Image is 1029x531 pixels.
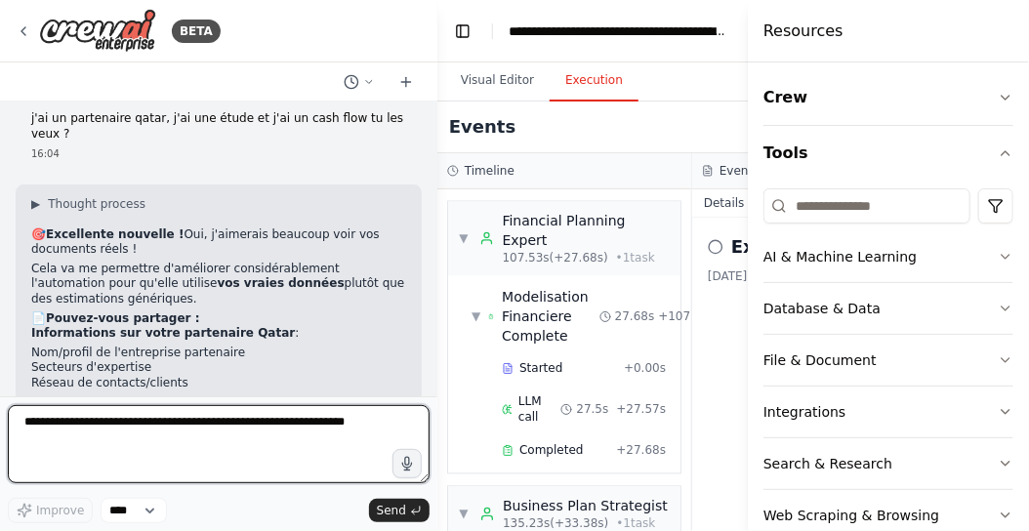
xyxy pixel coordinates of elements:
[31,326,295,340] strong: Informations sur votre partenaire Qatar
[518,394,561,426] span: LLM call
[445,61,550,102] button: Visual Editor
[763,283,1013,334] button: Database & Data
[731,233,909,261] h2: Execution Started
[708,268,931,284] div: [DATE] 16:00:04
[31,196,145,212] button: ▶Thought process
[39,9,156,53] img: Logo
[172,20,221,43] div: BETA
[472,309,480,325] span: ▼
[31,311,406,327] h2: 📄
[31,326,406,342] p: :
[502,212,671,251] div: Financial Planning Expert
[763,70,1013,125] button: Crew
[550,61,638,102] button: Execution
[763,231,1013,282] button: AI & Machine Learning
[48,196,145,212] span: Thought process
[519,361,562,377] span: Started
[31,360,406,376] li: Secteurs d'expertise
[31,346,406,361] li: Nom/profil de l'entreprise partenaire
[763,438,1013,489] button: Search & Research
[615,309,655,325] span: 27.68s
[763,126,1013,181] button: Tools
[336,70,383,94] button: Switch to previous chat
[763,387,1013,437] button: Integrations
[36,503,84,518] span: Improve
[624,361,666,377] span: + 0.00s
[616,251,655,266] span: • 1 task
[31,146,406,161] div: 16:04
[763,335,1013,386] button: File & Document
[692,189,757,217] button: Details
[449,18,476,45] button: Hide left sidebar
[465,163,514,179] h3: Timeline
[31,196,40,212] span: ▶
[763,20,844,43] h4: Resources
[449,113,515,141] h2: Events
[502,251,607,266] span: 107.53s (+27.68s)
[46,227,184,241] strong: Excellente nouvelle !
[576,402,608,418] span: 27.5s
[31,376,406,391] li: Réseau de contacts/clients
[502,288,599,347] div: Modelisation Financiere Complete
[458,507,470,522] span: ▼
[8,498,93,523] button: Improve
[46,311,200,325] strong: Pouvez-vous partager :
[616,402,666,418] span: + 27.57s
[31,111,406,142] p: j'ai un partenaire qatar, j'ai une étude et j'ai un cash flow tu les veux ?
[31,227,406,258] p: 🎯 Oui, j'aimerais beaucoup voir vos documents réels !
[458,231,470,247] span: ▼
[509,21,728,41] nav: breadcrumb
[519,443,583,459] span: Completed
[31,262,406,307] p: Cela va me permettre d'améliorer considérablement l'automation pour qu'elle utilise plutôt que de...
[658,309,715,325] span: + 107.53s
[720,163,796,179] h3: Event details
[369,499,430,522] button: Send
[392,449,422,478] button: Click to speak your automation idea
[391,70,422,94] button: Start a new chat
[377,503,406,518] span: Send
[616,443,666,459] span: + 27.68s
[503,497,668,516] div: Business Plan Strategist
[218,276,345,290] strong: vos vraies données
